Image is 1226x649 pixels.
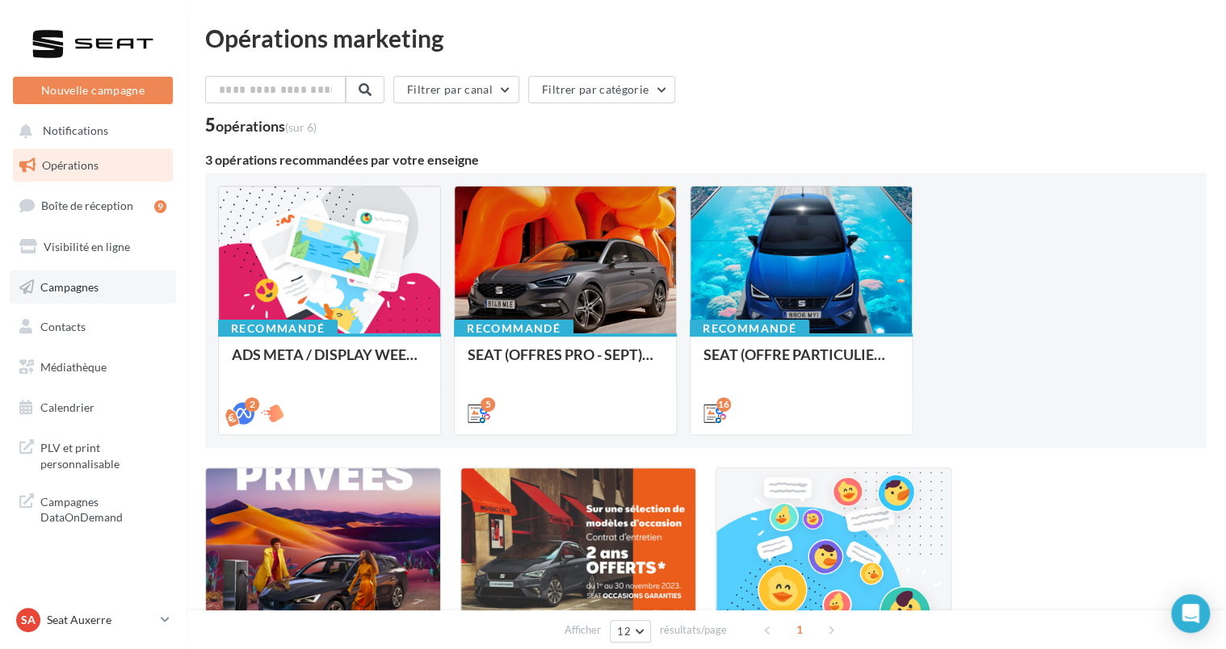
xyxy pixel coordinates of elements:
[285,120,317,134] span: (sur 6)
[205,116,317,134] div: 5
[10,188,176,223] a: Boîte de réception9
[10,391,176,425] a: Calendrier
[787,617,812,643] span: 1
[42,158,99,172] span: Opérations
[13,605,173,635] a: SA Seat Auxerre
[454,320,573,337] div: Recommandé
[10,149,176,182] a: Opérations
[205,153,1207,166] div: 3 opérations recommandées par votre enseigne
[617,625,631,638] span: 12
[44,240,130,253] span: Visibilité en ligne
[245,397,259,412] div: 2
[10,430,176,478] a: PLV et print personnalisable
[10,350,176,384] a: Médiathèque
[13,77,173,104] button: Nouvelle campagne
[660,622,727,638] span: résultats/page
[393,76,519,103] button: Filtrer par canal
[232,346,427,379] div: ADS META / DISPLAY WEEK-END Extraordinaire (JPO) Septembre 2025
[154,200,166,213] div: 9
[218,320,338,337] div: Recommandé
[41,199,133,212] span: Boîte de réception
[610,620,651,643] button: 12
[716,397,731,412] div: 16
[40,279,99,293] span: Campagnes
[10,310,176,344] a: Contacts
[468,346,663,379] div: SEAT (OFFRES PRO - SEPT) - SOCIAL MEDIA
[21,612,36,628] span: SA
[10,230,176,264] a: Visibilité en ligne
[703,346,899,379] div: SEAT (OFFRE PARTICULIER - SEPT) - SOCIAL MEDIA
[216,119,317,133] div: opérations
[565,622,601,638] span: Afficher
[40,360,107,374] span: Médiathèque
[1171,594,1210,633] div: Open Intercom Messenger
[40,320,86,333] span: Contacts
[47,612,154,628] p: Seat Auxerre
[40,491,166,525] span: Campagnes DataOnDemand
[10,484,176,532] a: Campagnes DataOnDemand
[481,397,495,412] div: 5
[690,320,809,337] div: Recommandé
[40,437,166,471] span: PLV et print personnalisable
[43,124,108,138] span: Notifications
[10,270,176,304] a: Campagnes
[205,26,1207,50] div: Opérations marketing
[40,400,94,414] span: Calendrier
[528,76,675,103] button: Filtrer par catégorie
